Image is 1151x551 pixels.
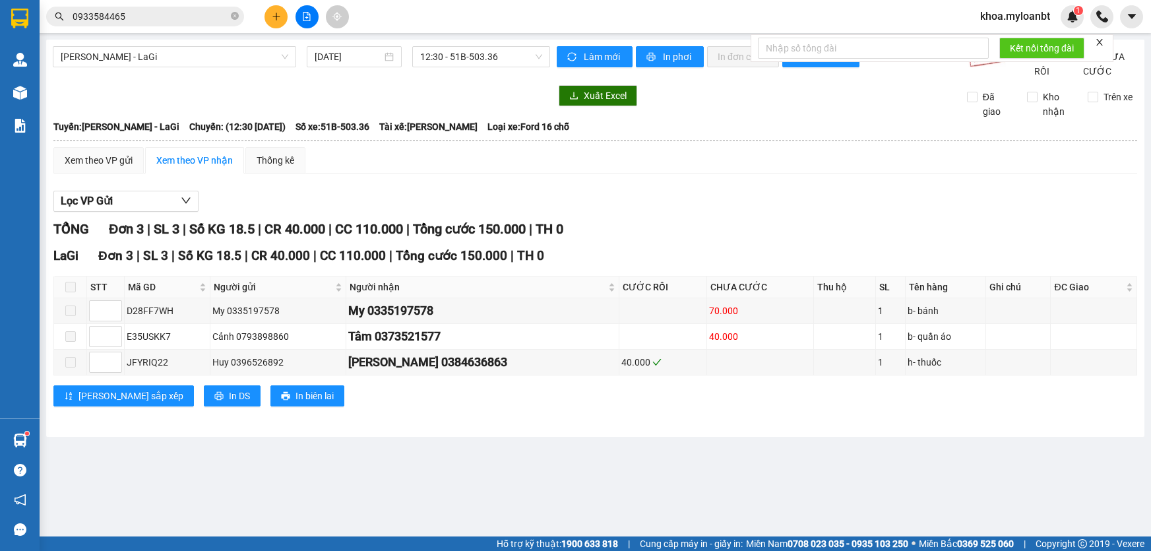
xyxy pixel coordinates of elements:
[178,248,241,263] span: Số KG 18.5
[231,12,239,20] span: close-circle
[229,389,250,403] span: In DS
[1024,536,1026,551] span: |
[328,221,332,237] span: |
[557,46,633,67] button: syncLàm mới
[1098,90,1138,104] span: Trên xe
[709,304,811,318] div: 70.000
[189,119,286,134] span: Chuyến: (12:30 [DATE])
[497,536,618,551] span: Hỗ trợ kỹ thuật:
[758,38,989,59] input: Nhập số tổng đài
[1054,280,1123,294] span: ĐC Giao
[709,329,811,344] div: 40.000
[646,52,658,63] span: printer
[1126,11,1138,22] span: caret-down
[957,538,1014,549] strong: 0369 525 060
[53,248,78,263] span: LaGi
[53,121,179,132] b: Tuyến: [PERSON_NAME] - LaGi
[13,86,27,100] img: warehouse-icon
[348,353,617,372] div: [PERSON_NAME] 0384636863
[389,248,392,263] span: |
[326,5,349,28] button: aim
[536,221,563,237] span: TH 0
[183,221,186,237] span: |
[640,536,743,551] span: Cung cấp máy in - giấy in:
[212,355,343,370] div: Huy 0396526892
[296,389,334,403] span: In biên lai
[258,221,261,237] span: |
[584,49,622,64] span: Làm mới
[396,248,507,263] span: Tổng cước 150.000
[567,52,578,63] span: sync
[569,91,578,102] span: download
[257,153,294,168] div: Thống kê
[264,221,325,237] span: CR 40.000
[231,11,239,23] span: close-circle
[1067,11,1078,22] img: icon-new-feature
[214,391,224,402] span: printer
[379,119,478,134] span: Tài xế: [PERSON_NAME]
[154,221,179,237] span: SL 3
[125,350,210,375] td: JFYRIQ22
[127,355,208,370] div: JFYRIQ22
[529,221,532,237] span: |
[906,276,986,298] th: Tên hàng
[245,248,248,263] span: |
[1038,90,1077,119] span: Kho nhận
[912,541,916,546] span: ⚪️
[127,304,208,318] div: D28FF7WH
[1010,41,1074,55] span: Kết nối tổng đài
[970,8,1061,24] span: khoa.myloanbt
[746,536,908,551] span: Miền Nam
[628,536,630,551] span: |
[53,385,194,406] button: sort-ascending[PERSON_NAME] sắp xếp
[814,276,876,298] th: Thu hộ
[1096,11,1108,22] img: phone-icon
[320,248,386,263] span: CC 110.000
[78,389,183,403] span: [PERSON_NAME] sắp xếp
[919,536,1014,551] span: Miền Bắc
[878,355,903,370] div: 1
[14,494,26,506] span: notification
[332,12,342,21] span: aim
[125,298,210,324] td: D28FF7WH
[908,355,983,370] div: h- thuốc
[264,5,288,28] button: plus
[619,276,708,298] th: CƯỚC RỒI
[13,119,27,133] img: solution-icon
[214,280,332,294] span: Người gửi
[511,248,514,263] span: |
[128,280,197,294] span: Mã GD
[61,193,113,209] span: Lọc VP Gửi
[302,12,311,21] span: file-add
[878,329,903,344] div: 1
[61,47,288,67] span: Hồ Chí Minh - LaGi
[999,38,1084,59] button: Kết nối tổng đài
[559,85,637,106] button: downloadXuất Excel
[143,248,168,263] span: SL 3
[788,538,908,549] strong: 0708 023 035 - 0935 103 250
[986,276,1051,298] th: Ghi chú
[1074,6,1083,15] sup: 1
[53,221,89,237] span: TỔNG
[270,385,344,406] button: printerIn biên lai
[561,538,618,549] strong: 1900 633 818
[313,248,317,263] span: |
[1120,5,1143,28] button: caret-down
[878,304,903,318] div: 1
[487,119,569,134] span: Loại xe: Ford 16 chỗ
[212,304,343,318] div: My 0335197578
[281,391,290,402] span: printer
[296,119,369,134] span: Số xe: 51B-503.36
[65,153,133,168] div: Xem theo VP gửi
[125,324,210,350] td: E35USKK7
[11,9,28,28] img: logo-vxr
[908,304,983,318] div: b- bánh
[413,221,526,237] span: Tổng cước 150.000
[98,248,133,263] span: Đơn 3
[55,12,64,21] span: search
[348,327,617,346] div: Tâm 0373521577
[189,221,255,237] span: Số KG 18.5
[621,355,705,370] div: 40.000
[663,49,693,64] span: In phơi
[296,5,319,28] button: file-add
